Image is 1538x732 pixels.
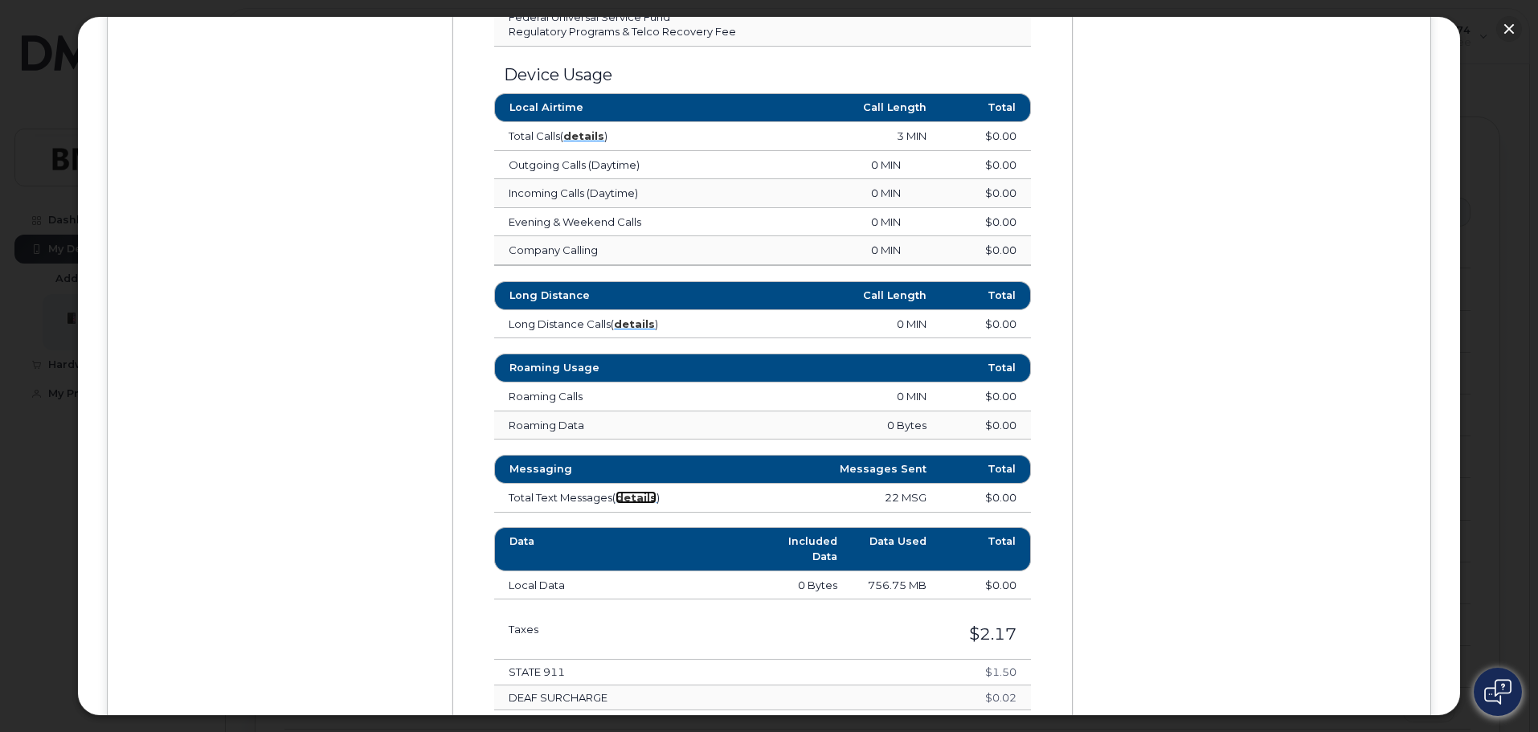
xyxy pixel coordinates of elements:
td: $0.00 [915,179,1030,208]
h4: DEAF SURCHARGE [509,692,857,703]
td: 0 MIN [718,382,941,411]
th: Included Data [763,527,852,571]
td: 0 MIN [804,179,916,208]
td: $0.00 [941,382,1030,411]
h3: Taxes [509,624,697,635]
img: Open chat [1484,679,1511,705]
td: $0.00 [915,236,1030,265]
td: 0 MIN [718,310,941,339]
td: 756.75 MB [852,571,941,600]
td: $0.00 [941,310,1030,339]
td: Long Distance Calls [494,310,718,339]
span: ( ) [612,491,660,504]
td: Roaming Data [494,411,718,440]
td: 22 MSG [718,484,941,513]
a: details [614,317,655,330]
th: Messages Sent [718,455,941,484]
th: Data Used [852,527,941,571]
td: Evening & Weekend Calls [494,208,803,237]
td: Total Text Messages [494,484,718,513]
th: Call Length [718,281,941,310]
td: Incoming Calls (Daytime) [494,179,803,208]
td: 0 MIN [804,236,916,265]
td: 0 Bytes [718,411,941,440]
td: Company Calling [494,236,803,265]
h4: STATE 911 [509,666,857,677]
td: $0.00 [915,208,1030,237]
a: details [616,491,657,504]
th: Total [941,455,1030,484]
td: 0 MIN [804,208,916,237]
td: Roaming Calls [494,382,718,411]
td: $0.00 [941,484,1030,513]
h3: $2.17 [727,625,1016,643]
h4: $1.50 [886,666,1016,677]
th: Total [941,281,1030,310]
td: 0 Bytes [763,571,852,600]
th: Data [494,527,763,571]
th: Total [941,354,1030,382]
th: Total [941,527,1030,571]
th: Roaming Usage [494,354,718,382]
span: ( ) [611,317,658,330]
th: Long Distance [494,281,718,310]
td: $0.00 [941,411,1030,440]
h4: $0.02 [886,692,1016,703]
td: $0.00 [941,571,1030,600]
th: Messaging [494,455,718,484]
td: Local Data [494,571,763,600]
